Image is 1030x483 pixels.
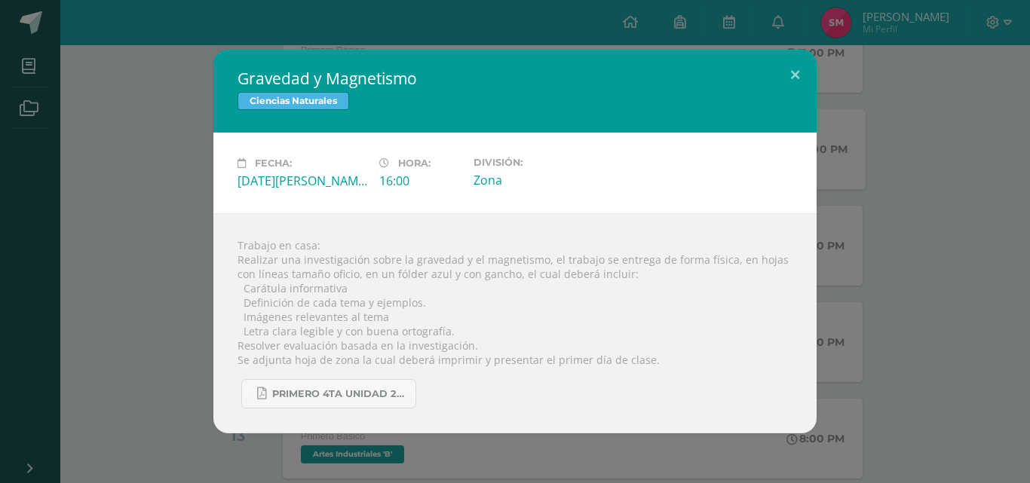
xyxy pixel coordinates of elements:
button: Close (Esc) [774,50,817,101]
div: Zona [474,172,603,188]
label: División: [474,157,603,168]
span: primero 4ta unidad 2025.pdf [272,388,408,400]
span: Hora: [398,157,431,169]
div: [DATE][PERSON_NAME] [238,173,367,189]
div: Trabajo en casa: Realizar una investigación sobre la gravedad y el magnetismo, el trabajo se entr... [213,213,817,433]
div: 16:00 [379,173,461,189]
h2: Gravedad y Magnetismo [238,68,792,89]
span: Fecha: [255,157,292,169]
span: Ciencias Naturales [238,92,349,110]
a: primero 4ta unidad 2025.pdf [241,379,416,408]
